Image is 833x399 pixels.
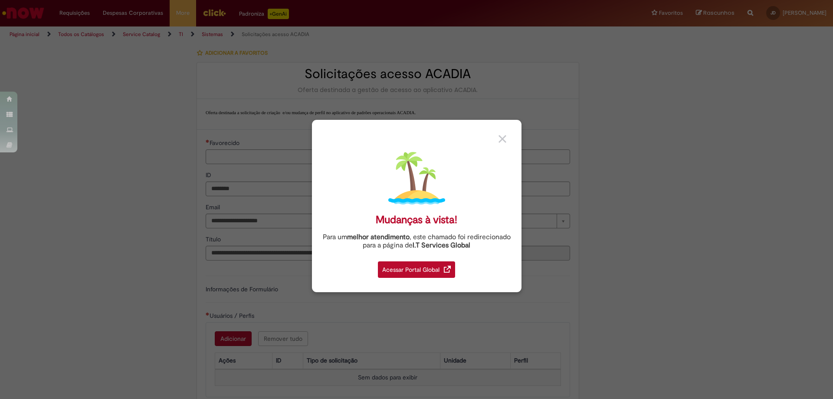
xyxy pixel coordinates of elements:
[318,233,515,250] div: Para um , este chamado foi redirecionado para a página de
[444,266,451,273] img: redirect_link.png
[376,214,457,226] div: Mudanças à vista!
[378,261,455,278] div: Acessar Portal Global
[498,135,506,143] img: close_button_grey.png
[413,236,470,250] a: I.T Services Global
[347,233,410,241] strong: melhor atendimento
[388,150,445,207] img: island.png
[378,257,455,278] a: Acessar Portal Global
